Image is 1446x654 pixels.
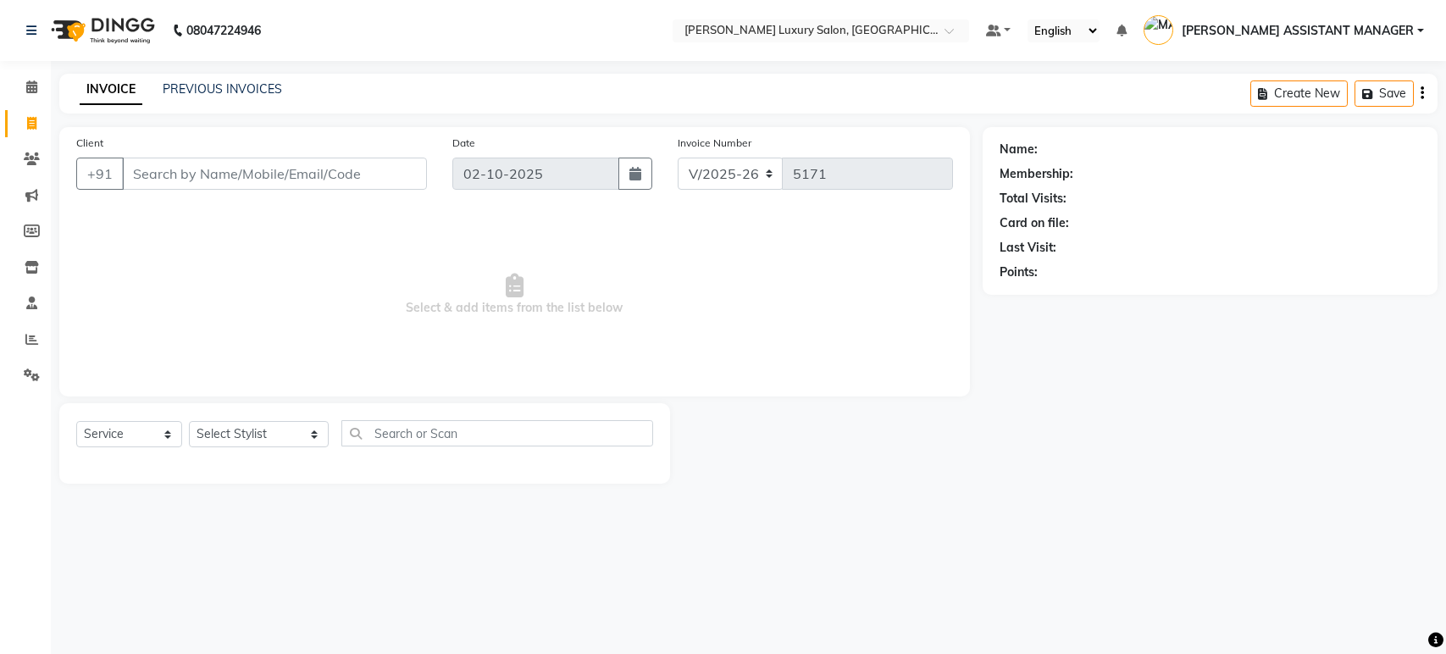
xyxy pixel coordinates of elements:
[186,7,261,54] b: 08047224946
[1000,263,1038,281] div: Points:
[122,158,427,190] input: Search by Name/Mobile/Email/Code
[1250,80,1348,107] button: Create New
[1000,239,1056,257] div: Last Visit:
[163,81,282,97] a: PREVIOUS INVOICES
[76,210,953,380] span: Select & add items from the list below
[76,158,124,190] button: +91
[1182,22,1414,40] span: [PERSON_NAME] ASSISTANT MANAGER
[1000,214,1069,232] div: Card on file:
[678,136,751,151] label: Invoice Number
[1000,165,1073,183] div: Membership:
[1144,15,1173,45] img: MADHAPUR ASSISTANT MANAGER
[43,7,159,54] img: logo
[452,136,475,151] label: Date
[1355,80,1414,107] button: Save
[80,75,142,105] a: INVOICE
[1000,141,1038,158] div: Name:
[341,420,653,446] input: Search or Scan
[76,136,103,151] label: Client
[1000,190,1066,208] div: Total Visits:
